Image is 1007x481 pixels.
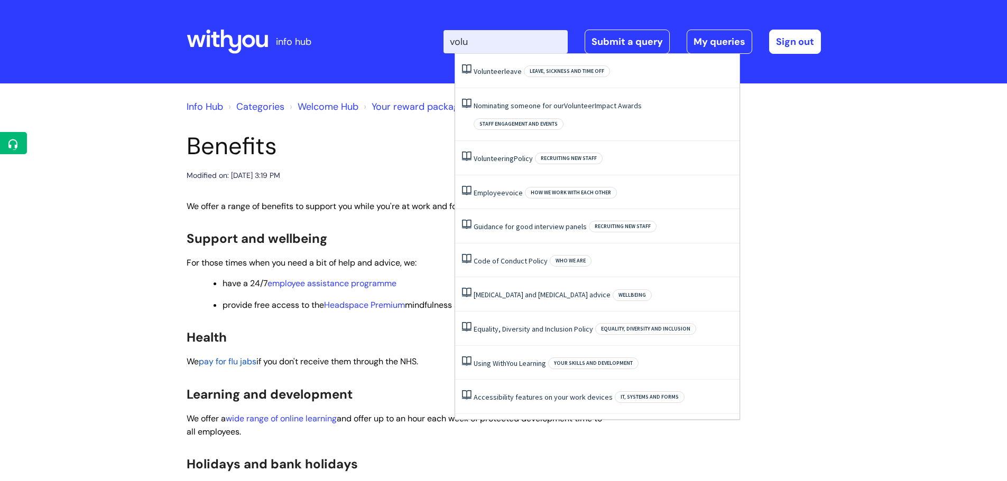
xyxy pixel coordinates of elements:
[187,386,353,402] span: Learning and development
[564,101,595,110] span: Volunteer
[474,256,548,266] a: Code of Conduct Policy
[187,100,223,113] a: Info Hub
[595,323,696,335] span: Equality, Diversity and Inclusion
[769,30,821,54] a: Sign out
[550,255,592,267] span: Who we are
[474,359,546,368] a: Using WithYou Learning
[474,222,587,231] a: Guidance for good interview panels
[267,278,396,289] a: employee assistance programme
[474,188,523,197] a: Employeevoice
[372,100,464,113] a: Your reward package
[276,33,311,50] p: info hub
[223,299,531,310] span: provide free access to the mindfulness and meditation app
[226,413,337,424] a: wide range of online learning
[474,118,563,130] span: Staff engagement and events
[474,324,593,334] a: Equality, Diversity and Inclusion Policy
[187,356,418,367] span: We if you don't receive them through the NHS.
[187,132,604,161] h1: Benefits
[187,413,602,437] span: We offer a and offer up to an hour each week of protected development time to all employees.
[444,30,821,54] div: | -
[187,329,227,345] span: Health
[615,391,685,403] span: IT, systems and forms
[474,154,514,163] span: Volunteering
[199,356,256,367] a: pay for flu jabs
[613,289,652,301] span: Wellbeing
[474,290,611,299] a: [MEDICAL_DATA] and [MEDICAL_DATA] advice
[298,100,358,113] a: Welcome Hub
[474,67,522,76] a: Volunteerleave
[287,98,358,115] li: Welcome Hub
[474,101,642,110] a: Nominating someone for ourVolunteerImpact Awards
[236,100,284,113] a: Categories
[187,230,327,247] span: Support and wellbeing
[474,392,613,402] a: Accessibility features on your work devices
[687,30,752,54] a: My queries
[585,30,670,54] a: Submit a query
[589,221,657,232] span: Recruiting new staff
[474,154,533,163] a: VolunteeringPolicy
[535,153,603,164] span: Recruiting new staff
[444,30,568,53] input: Search
[524,65,610,77] span: Leave, sickness and time off
[187,201,563,212] span: We offer a range of benefits to support you while you're at work and for the times when you're not.
[226,98,284,115] li: Solution home
[548,357,639,369] span: Your skills and development
[505,188,523,197] span: voice
[361,98,464,115] li: Your reward package
[187,169,280,182] div: Modified on: [DATE] 3:19 PM
[324,299,405,310] a: Headspace Premium
[474,67,504,76] span: Volunteer
[187,456,358,472] span: Holidays and bank holidays
[223,278,396,289] span: have a 24/7
[187,257,417,268] span: For those times when you need a bit of help and advice, we:
[525,187,617,199] span: How we work with each other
